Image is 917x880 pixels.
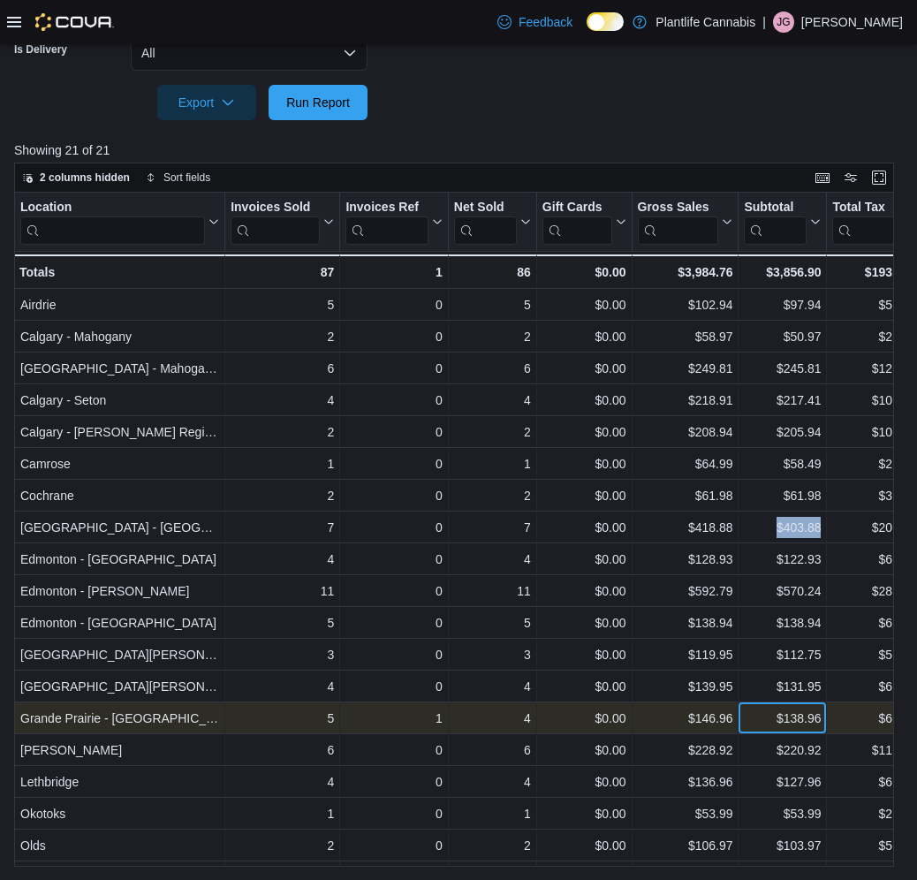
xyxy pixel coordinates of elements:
[638,262,733,283] div: $3,984.76
[40,171,130,185] span: 2 columns hidden
[345,708,442,729] div: 1
[345,612,442,633] div: 0
[868,167,890,188] button: Enter fullscreen
[345,644,442,665] div: 0
[542,453,626,474] div: $0.00
[231,644,334,665] div: 3
[542,326,626,347] div: $0.00
[20,676,219,697] div: [GEOGRAPHIC_DATA][PERSON_NAME][GEOGRAPHIC_DATA]
[168,85,246,120] span: Export
[345,453,442,474] div: 0
[744,644,821,665] div: $112.75
[832,835,909,856] div: $5.20
[638,580,733,602] div: $592.79
[542,549,626,570] div: $0.00
[773,11,794,33] div: Julia Gregoire
[20,803,219,824] div: Okotoks
[744,358,821,379] div: $245.81
[454,390,531,411] div: 4
[345,199,442,244] button: Invoices Ref
[14,141,903,159] p: Showing 21 of 21
[454,294,531,315] div: 5
[231,708,334,729] div: 5
[231,612,334,633] div: 5
[542,803,626,824] div: $0.00
[832,326,909,347] div: $2.55
[832,612,909,633] div: $6.95
[587,12,624,31] input: Dark Mode
[20,421,219,443] div: Calgary - [PERSON_NAME] Regional
[832,294,909,315] div: $5.00
[832,644,909,665] div: $5.64
[131,35,368,71] button: All
[744,294,821,315] div: $97.94
[542,199,612,216] div: Gift Cards
[231,485,334,506] div: 2
[638,549,733,570] div: $128.93
[832,453,909,474] div: $2.92
[777,11,790,33] span: JG
[231,294,334,315] div: 5
[231,517,334,538] div: 7
[744,835,821,856] div: $103.97
[542,708,626,729] div: $0.00
[20,580,219,602] div: Edmonton - [PERSON_NAME]
[231,358,334,379] div: 6
[744,199,807,244] div: Subtotal
[20,517,219,538] div: [GEOGRAPHIC_DATA] - [GEOGRAPHIC_DATA]
[542,199,626,244] button: Gift Cards
[231,676,334,697] div: 4
[345,358,442,379] div: 0
[231,199,320,216] div: Invoices Sold
[454,835,531,856] div: 2
[744,421,821,443] div: $205.94
[345,390,442,411] div: 0
[542,485,626,506] div: $0.00
[345,676,442,697] div: 0
[454,453,531,474] div: 1
[231,421,334,443] div: 2
[345,485,442,506] div: 0
[638,485,733,506] div: $61.98
[744,740,821,761] div: $220.92
[345,199,428,244] div: Invoices Ref
[744,199,807,216] div: Subtotal
[638,199,719,216] div: Gross Sales
[231,771,334,793] div: 4
[20,294,219,315] div: Airdrie
[542,421,626,443] div: $0.00
[20,390,219,411] div: Calgary - Seton
[542,580,626,602] div: $0.00
[345,740,442,761] div: 0
[832,740,909,761] div: $11.05
[454,740,531,761] div: 6
[231,835,334,856] div: 2
[542,835,626,856] div: $0.00
[744,708,821,729] div: $138.96
[454,644,531,665] div: 3
[231,326,334,347] div: 2
[638,612,733,633] div: $138.94
[454,421,531,443] div: 2
[744,771,821,793] div: $127.96
[345,262,442,283] div: 1
[231,199,334,244] button: Invoices Sold
[20,199,205,216] div: Location
[231,803,334,824] div: 1
[762,11,766,33] p: |
[345,803,442,824] div: 0
[832,708,909,729] div: $6.95
[454,199,517,216] div: Net Sold
[20,358,219,379] div: [GEOGRAPHIC_DATA] - Mahogany Market
[231,740,334,761] div: 6
[744,326,821,347] div: $50.97
[832,199,909,244] button: Total Tax
[231,199,320,244] div: Invoices Sold
[744,262,821,283] div: $3,856.90
[840,167,861,188] button: Display options
[454,803,531,824] div: 1
[20,740,219,761] div: [PERSON_NAME]
[286,94,350,111] span: Run Report
[638,199,733,244] button: Gross Sales
[20,485,219,506] div: Cochrane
